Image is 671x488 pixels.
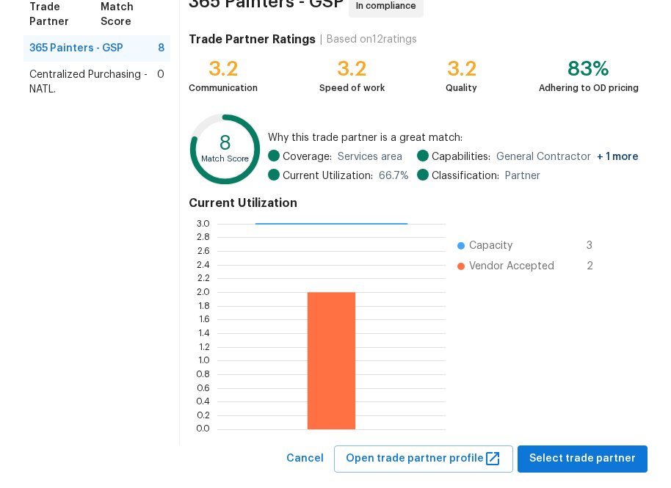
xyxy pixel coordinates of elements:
text: Match Score [201,155,249,163]
span: Capacity [469,238,512,253]
div: 3.2 [319,62,385,76]
div: Quality [446,81,477,95]
span: + 1 more [597,152,639,162]
span: 3 [587,238,610,253]
text: 0.2 [197,411,210,420]
text: 2.2 [197,274,210,283]
span: Select trade partner [529,450,636,468]
button: Cancel [280,445,330,473]
span: General Contractor [496,150,639,164]
span: Partner [505,169,540,183]
span: Centralized Purchasing - NATL. [29,68,157,97]
text: 2.8 [197,233,210,241]
div: Adhering to OD pricing [539,81,639,95]
div: Based on 12 ratings [327,32,417,47]
text: 0.6 [197,384,210,393]
span: Current Utilization: [283,169,373,183]
text: 2.4 [197,261,210,269]
span: Why this trade partner is a great match: [268,131,639,145]
span: Open trade partner profile [346,450,501,468]
button: Open trade partner profile [334,445,513,473]
text: 0.4 [196,397,210,406]
div: 83% [539,62,639,76]
text: 0.0 [196,425,210,434]
div: Communication [189,81,258,95]
span: 8 [158,41,164,56]
div: 3.2 [189,62,258,76]
text: 1.6 [199,315,210,324]
span: 365 Painters - GSP [29,41,123,56]
button: Select trade partner [518,445,648,473]
h4: Current Utilization [189,196,639,211]
text: 3.0 [197,219,210,228]
text: 1.4 [198,329,210,338]
text: 0.8 [196,370,210,379]
text: 2.6 [197,247,210,255]
div: | [316,32,327,47]
span: Coverage: [283,150,332,164]
span: Cancel [286,450,324,468]
span: 0 [157,68,164,97]
text: 1.0 [198,356,210,365]
div: 3.2 [446,62,477,76]
div: Speed of work [319,81,385,95]
span: Vendor Accepted [469,259,554,274]
text: 1.8 [198,302,210,310]
h4: Trade Partner Ratings [189,32,316,47]
span: 2 [587,259,610,274]
span: Classification: [432,169,499,183]
span: Services area [338,150,402,164]
text: 1.2 [199,343,210,352]
span: Capabilities: [432,150,490,164]
span: 66.7 % [379,169,409,183]
text: 8 [219,134,231,153]
text: 2.0 [197,288,210,296]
